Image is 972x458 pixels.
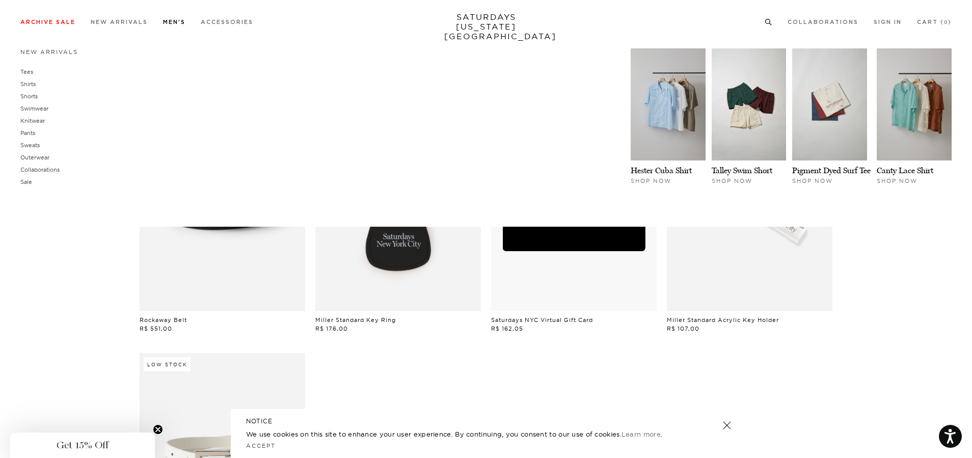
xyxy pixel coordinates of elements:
[444,12,528,41] a: SATURDAYS[US_STATE][GEOGRAPHIC_DATA]
[246,417,726,426] h5: NOTICE
[712,166,772,175] a: Talley Swim Short
[667,325,699,332] span: R$ 107,00
[57,439,109,451] span: Get 15% Off
[20,166,60,173] a: Collaborations
[20,93,38,100] a: Shorts
[153,424,163,435] button: Close teaser
[163,19,185,25] a: Men's
[917,19,952,25] a: Cart (0)
[20,48,78,56] a: New Arrivals
[667,316,779,324] a: Miller Standard Acrylic Key Holder
[792,166,871,175] a: Pigment Dyed Surf Tee
[10,433,155,458] div: Get 15% OffClose teaser
[20,142,40,149] a: Sweats
[20,105,48,112] a: Swimwear
[315,316,396,324] a: Miller Standard Key Ring
[315,325,348,332] span: R$ 176,00
[20,154,49,161] a: Outerwear
[20,68,33,75] a: Tees
[140,316,187,324] a: Rockaway Belt
[246,429,690,439] p: We use cookies on this site to enhance your user experience. By continuing, you consent to our us...
[491,316,593,324] a: Saturdays NYC Virtual Gift Card
[877,166,933,175] a: Canty Lace Shirt
[874,19,902,25] a: Sign In
[20,80,36,88] a: Shirts
[20,178,32,185] a: Sale
[944,20,948,25] small: 0
[622,430,661,438] a: Learn more
[631,166,692,175] a: Hester Cuba Shirt
[144,357,191,371] div: Low Stock
[20,19,75,25] a: Archive Sale
[20,129,35,137] a: Pants
[788,19,858,25] a: Collaborations
[201,19,253,25] a: Accessories
[491,325,523,332] span: R$ 162,05
[91,19,148,25] a: New Arrivals
[140,325,172,332] span: R$ 551,00
[20,117,45,124] a: Knitwear
[246,442,276,449] a: Accept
